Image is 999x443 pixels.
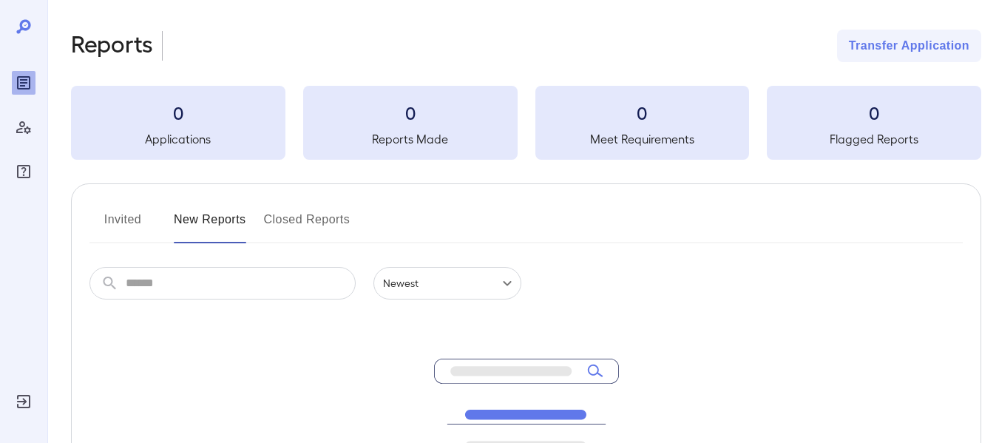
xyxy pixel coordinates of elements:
button: Invited [89,208,156,243]
div: Log Out [12,390,35,413]
h2: Reports [71,30,153,62]
button: New Reports [174,208,246,243]
summary: 0Applications0Reports Made0Meet Requirements0Flagged Reports [71,86,981,160]
div: FAQ [12,160,35,183]
h5: Flagged Reports [767,130,981,148]
h3: 0 [71,101,285,124]
button: Closed Reports [264,208,351,243]
h3: 0 [767,101,981,124]
div: Manage Users [12,115,35,139]
h5: Applications [71,130,285,148]
h3: 0 [303,101,518,124]
h5: Reports Made [303,130,518,148]
div: Newest [373,267,521,300]
button: Transfer Application [837,30,981,62]
h3: 0 [535,101,750,124]
h5: Meet Requirements [535,130,750,148]
div: Reports [12,71,35,95]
